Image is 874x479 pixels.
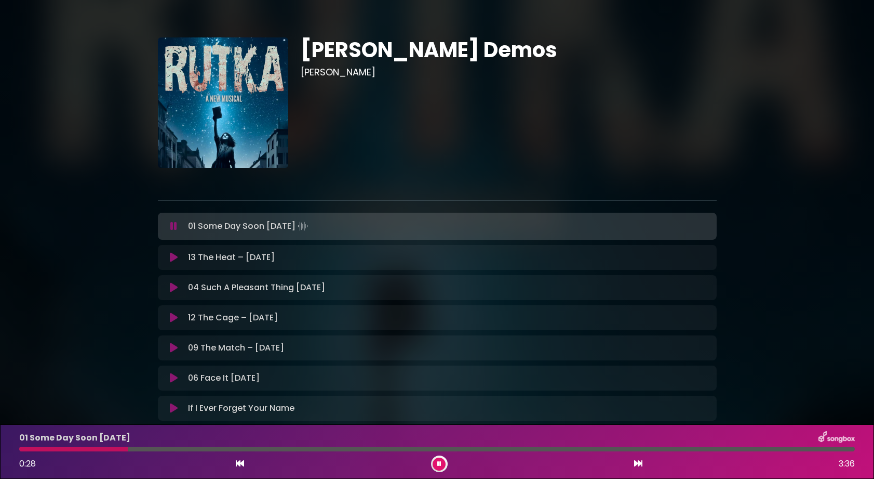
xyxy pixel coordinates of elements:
p: 01 Some Day Soon [DATE] [188,219,310,234]
p: 12 The Cage – [DATE] [188,312,278,324]
span: 0:28 [19,458,36,470]
span: 3:36 [839,458,855,470]
img: 1uTIpRqyQbG8iUOrqZvZ [158,37,288,168]
p: If I Ever Forget Your Name [188,402,294,415]
img: songbox-logo-white.png [818,431,855,445]
p: 04 Such A Pleasant Thing [DATE] [188,281,325,294]
h3: [PERSON_NAME] [301,67,717,78]
p: 06 Face It [DATE] [188,372,260,384]
p: 13 The Heat – [DATE] [188,251,275,264]
p: 09 The Match – [DATE] [188,342,284,354]
p: 01 Some Day Soon [DATE] [19,432,130,444]
h1: [PERSON_NAME] Demos [301,37,717,62]
img: waveform4.gif [295,219,310,234]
